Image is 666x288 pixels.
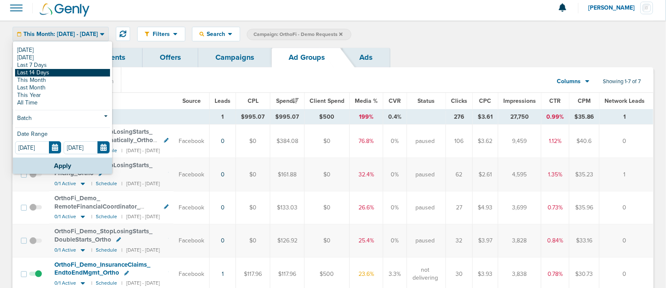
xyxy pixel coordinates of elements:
span: Source [182,97,201,104]
span: 0/1 Active [54,181,76,187]
td: 0% [383,125,407,158]
td: 0.99% [541,110,569,125]
td: 276 [446,110,473,125]
td: 26.6% [350,191,383,224]
td: $35.96 [569,191,599,224]
td: 0% [383,191,407,224]
a: This Month [15,76,110,84]
td: Facebook [174,191,210,224]
td: Facebook [174,158,210,191]
a: Batch [15,114,110,124]
span: CPC [479,97,492,104]
td: $3.61 [473,110,498,125]
td: 0.73% [541,191,569,224]
span: This Month: [DATE] - [DATE] [23,31,98,37]
small: | [DATE] - [DATE] [121,247,160,253]
span: Clicks [451,97,467,104]
span: [PERSON_NAME] [588,5,640,11]
td: 9,459 [498,125,541,158]
a: Campaigns [198,48,272,67]
a: This Year [15,92,110,99]
td: $0 [305,125,350,158]
span: Spend [276,97,299,104]
td: 0 [599,224,653,257]
small: | [91,181,92,187]
td: $0 [305,158,350,191]
td: 62 [446,158,473,191]
td: $161.88 [270,158,305,191]
td: 27 [446,191,473,224]
td: 32 [446,224,473,257]
td: $35.86 [569,110,599,125]
td: 32.4% [350,158,383,191]
span: OrthoFi_ Demo_ StopLosingStarts_ MoreConsultsAutomatically_ Ortho [54,128,153,144]
td: Facebook [174,125,210,158]
td: 27,750 [498,110,541,125]
span: OrthoFi_ Demo_ InsuranceClaims_ EndtoEndMgmt_ Ortho [54,261,150,277]
td: $995.07 [270,110,305,125]
a: 0 [221,138,225,145]
span: 0/1 Active [54,214,76,220]
a: [DATE] [15,46,110,54]
td: 199% [350,110,383,125]
small: Schedule [96,247,117,253]
td: 3,828 [498,224,541,257]
span: Search [204,31,228,38]
small: Schedule [96,214,117,220]
small: Schedule [96,280,117,286]
small: Schedule [96,181,117,187]
span: 0/1 Active [54,280,76,286]
a: 0 [221,237,225,244]
span: CVR [389,97,401,104]
td: 1.12% [541,125,569,158]
td: 0 [599,125,653,158]
span: Columns [557,77,581,86]
td: $0 [305,224,350,257]
span: CPM [578,97,591,104]
td: $33.16 [569,224,599,257]
td: $0 [236,191,270,224]
span: paused [416,137,435,145]
a: Dashboard [13,48,85,67]
td: $40.6 [569,125,599,158]
a: 0 [221,171,225,178]
span: Campaign: OrthoFi - Demo Requests [254,31,343,38]
a: All Time [15,99,110,107]
span: Network Leads [605,97,645,104]
span: 0/1 Active [54,247,76,253]
button: Apply [13,158,112,174]
small: | [DATE] - [DATE] [121,148,160,154]
span: paused [416,237,435,245]
td: 0% [383,224,407,257]
small: | [DATE] - [DATE] [121,181,160,187]
small: | [91,280,92,286]
a: Last 14 Days [15,69,110,76]
small: | [DATE] - [DATE] [121,214,160,220]
a: 1 [222,270,224,278]
td: $2.61 [473,158,498,191]
td: $3.97 [473,224,498,257]
div: Date Range [15,131,110,141]
a: Clients [85,48,143,67]
td: $995.07 [236,110,270,125]
td: $4.93 [473,191,498,224]
span: Leads [215,97,231,104]
span: paused [416,204,435,212]
a: Last Month [15,84,110,92]
a: Ad Groups [272,48,342,67]
span: not delivering [412,266,438,282]
span: OrthoFi_ Demo_ RemoteFinancialCoordinator_ Admin_ Ortho [54,194,140,218]
td: 1 [599,110,653,125]
span: CTR [550,97,561,104]
td: $133.03 [270,191,305,224]
td: 0.4% [383,110,407,125]
td: 3,699 [498,191,541,224]
td: $3.62 [473,125,498,158]
td: $0 [236,158,270,191]
a: [DATE] [15,54,110,61]
td: 76.8% [350,125,383,158]
td: $384.08 [270,125,305,158]
td: $126.92 [270,224,305,257]
td: 1 [210,110,236,125]
a: Offers [143,48,198,67]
